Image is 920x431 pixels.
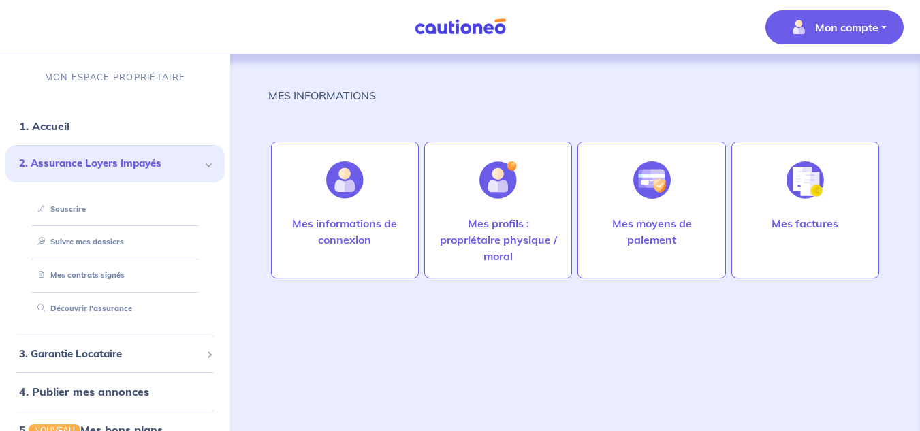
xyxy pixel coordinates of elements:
[19,347,201,362] span: 3. Garantie Locataire
[772,215,838,232] p: Mes factures
[409,18,511,35] img: Cautioneo
[5,145,225,182] div: 2. Assurance Loyers Impayés
[268,87,376,103] p: MES INFORMATIONS
[22,298,208,320] div: Découvrir l'assurance
[32,204,86,214] a: Souscrire
[479,161,517,199] img: illu_account_add.svg
[439,215,558,264] p: Mes profils : propriétaire physique / moral
[633,161,671,199] img: illu_credit_card_no_anim.svg
[5,378,225,405] div: 4. Publier mes annonces
[5,341,225,368] div: 3. Garantie Locataire
[19,156,201,172] span: 2. Assurance Loyers Impayés
[5,112,225,140] div: 1. Accueil
[765,10,904,44] button: illu_account_valid_menu.svgMon compte
[32,270,125,280] a: Mes contrats signés
[32,304,132,313] a: Découvrir l'assurance
[32,237,124,246] a: Suivre mes dossiers
[19,385,149,398] a: 4. Publier mes annonces
[787,161,824,199] img: illu_invoice.svg
[815,19,878,35] p: Mon compte
[22,264,208,287] div: Mes contrats signés
[326,161,364,199] img: illu_account.svg
[285,215,405,248] p: Mes informations de connexion
[22,198,208,221] div: Souscrire
[592,215,711,248] p: Mes moyens de paiement
[788,16,810,38] img: illu_account_valid_menu.svg
[19,119,69,133] a: 1. Accueil
[22,231,208,253] div: Suivre mes dossiers
[45,71,185,84] p: MON ESPACE PROPRIÉTAIRE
